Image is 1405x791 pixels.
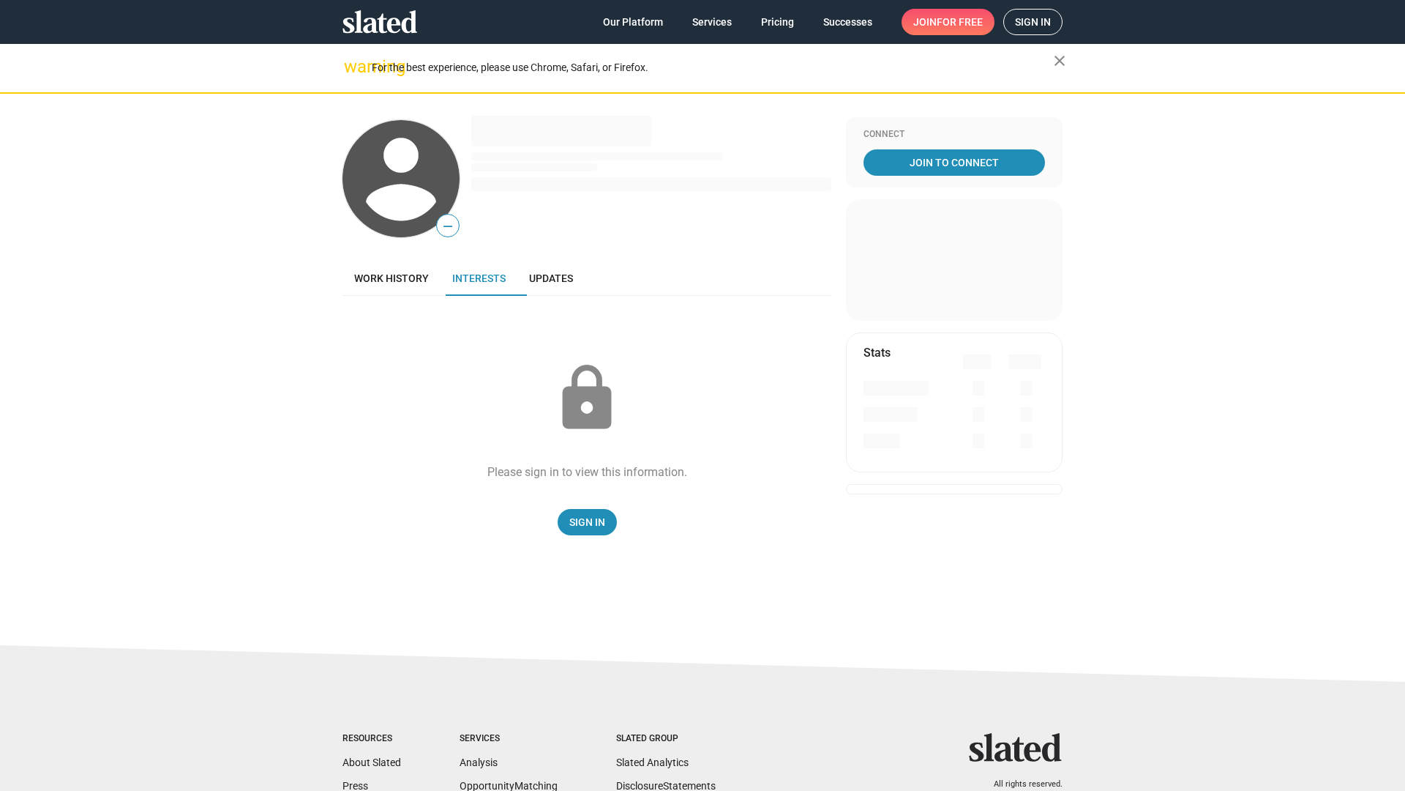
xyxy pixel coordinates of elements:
[342,757,401,768] a: About Slated
[863,129,1045,141] div: Connect
[558,509,617,535] a: Sign In
[616,757,689,768] a: Slated Analytics
[344,58,361,75] mat-icon: warning
[441,261,517,296] a: Interests
[692,9,732,35] span: Services
[550,362,623,435] mat-icon: lock
[1051,52,1068,70] mat-icon: close
[452,272,506,284] span: Interests
[460,757,498,768] a: Analysis
[529,272,573,284] span: Updates
[616,733,716,745] div: Slated Group
[761,9,794,35] span: Pricing
[1003,9,1063,35] a: Sign in
[437,217,459,236] span: —
[902,9,994,35] a: Joinfor free
[913,9,983,35] span: Join
[342,261,441,296] a: Work history
[460,733,558,745] div: Services
[569,509,605,535] span: Sign In
[517,261,585,296] a: Updates
[591,9,675,35] a: Our Platform
[487,464,687,480] div: Please sign in to view this information.
[681,9,743,35] a: Services
[1015,10,1051,34] span: Sign in
[863,345,891,360] mat-card-title: Stats
[342,733,401,745] div: Resources
[812,9,884,35] a: Successes
[863,149,1045,176] a: Join To Connect
[937,9,983,35] span: for free
[354,272,429,284] span: Work history
[372,58,1054,78] div: For the best experience, please use Chrome, Safari, or Firefox.
[866,149,1042,176] span: Join To Connect
[603,9,663,35] span: Our Platform
[823,9,872,35] span: Successes
[749,9,806,35] a: Pricing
